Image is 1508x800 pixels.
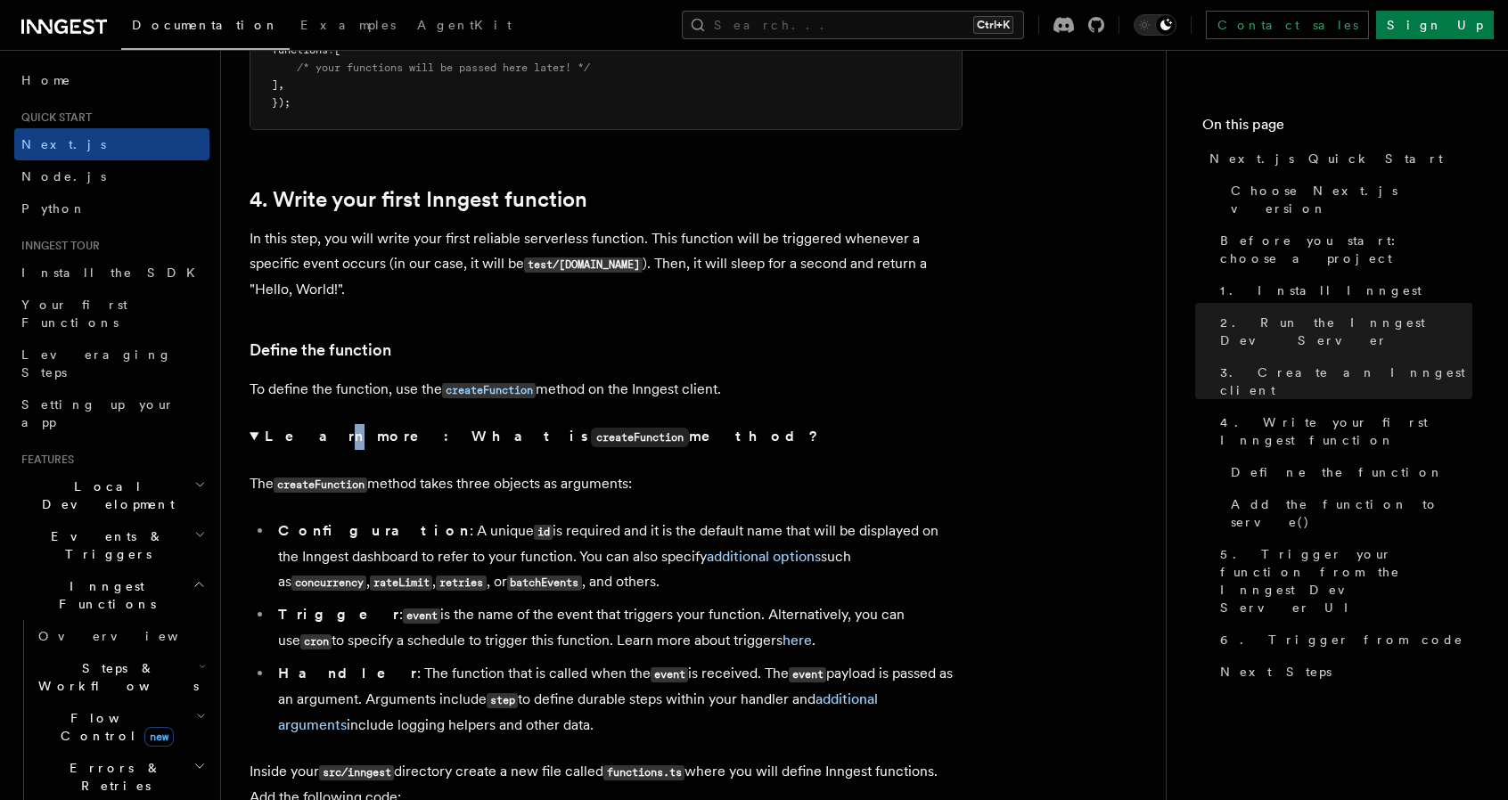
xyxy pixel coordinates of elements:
a: Add the function to serve() [1224,488,1472,538]
a: 3. Create an Inngest client [1213,356,1472,406]
a: additional options [707,548,821,565]
code: createFunction [274,478,367,493]
span: Next.js [21,137,106,151]
a: Next.js [14,128,209,160]
code: step [487,693,518,708]
a: Define the function [1224,456,1472,488]
span: Inngest Functions [14,577,193,613]
span: Leveraging Steps [21,347,172,380]
li: : A unique is required and it is the default name that will be displayed on the Inngest dashboard... [273,518,963,595]
span: Inngest tour [14,239,100,253]
strong: Configuration [278,522,470,539]
span: Add the function to serve() [1231,495,1472,531]
span: Steps & Workflows [31,659,199,695]
code: createFunction [442,383,536,398]
a: Leveraging Steps [14,339,209,388]
span: 6. Trigger from code [1220,631,1463,649]
a: 2. Run the Inngest Dev Server [1213,306,1472,356]
span: 4. Write your first Inngest function [1220,413,1472,449]
span: Documentation [132,18,279,32]
code: concurrency [291,576,366,591]
button: Toggle dark mode [1134,14,1176,36]
span: , [278,78,284,91]
button: Events & Triggers [14,520,209,570]
a: Sign Up [1376,11,1494,39]
summary: Learn more: What iscreateFunctionmethod? [250,424,963,450]
a: Next.js Quick Start [1202,143,1472,175]
li: : is the name of the event that triggers your function. Alternatively, you can use to specify a s... [273,602,963,654]
strong: Handler [278,665,417,682]
span: Node.js [21,169,106,184]
code: cron [300,634,332,649]
code: retries [436,576,486,591]
span: AgentKit [417,18,512,32]
a: createFunction [442,380,536,397]
span: Events & Triggers [14,527,194,563]
span: ] [272,78,278,91]
span: Install the SDK [21,265,206,280]
span: Overview [38,629,222,643]
p: To define the function, use the method on the Inngest client. [250,377,963,403]
a: Install the SDK [14,257,209,289]
p: In this step, you will write your first reliable serverless function. This function will be trigg... [250,226,963,302]
a: 5. Trigger your function from the Inngest Dev Server UI [1213,538,1472,624]
li: : The function that is called when the is received. The payload is passed as an argument. Argumen... [273,661,963,738]
span: Python [21,201,86,216]
a: Your first Functions [14,289,209,339]
code: event [403,608,440,624]
span: Examples [300,18,396,32]
span: 2. Run the Inngest Dev Server [1220,314,1472,349]
span: Define the function [1231,463,1444,481]
span: /* your functions will be passed here later! */ [297,61,590,74]
code: test/[DOMAIN_NAME] [524,257,643,273]
span: Flow Control [31,709,196,745]
code: src/inngest [319,765,394,780]
a: 6. Trigger from code [1213,624,1472,656]
p: The method takes three objects as arguments: [250,471,963,497]
a: 1. Install Inngest [1213,274,1472,306]
a: Node.js [14,160,209,192]
span: Quick start [14,110,92,125]
button: Steps & Workflows [31,652,209,702]
a: Next Steps [1213,656,1472,688]
span: Home [21,71,71,89]
span: Your first Functions [21,298,127,330]
a: Python [14,192,209,224]
a: 4. Write your first Inngest function [250,187,587,212]
a: Before you start: choose a project [1213,224,1472,274]
button: Inngest Functions [14,570,209,620]
span: 1. Install Inngest [1220,282,1422,299]
code: event [651,667,688,682]
span: new [144,727,174,747]
a: Setting up your app [14,388,209,438]
code: rateLimit [370,576,432,591]
span: }); [272,96,291,109]
a: Examples [290,5,406,48]
strong: Trigger [278,606,399,623]
h4: On this page [1202,114,1472,143]
span: Next Steps [1220,663,1332,681]
span: Local Development [14,478,194,513]
span: Choose Next.js version [1231,182,1472,217]
button: Search...Ctrl+K [682,11,1024,39]
strong: Learn more: What is method? [265,428,822,445]
span: Errors & Retries [31,759,193,795]
span: 3. Create an Inngest client [1220,363,1472,399]
a: here [783,632,812,649]
code: event [789,667,826,682]
code: id [534,525,553,540]
a: Choose Next.js version [1224,175,1472,224]
code: batchEvents [507,576,582,591]
a: Contact sales [1206,11,1369,39]
a: Define the function [250,338,391,363]
span: Next.js Quick Start [1209,150,1443,167]
code: functions.ts [603,765,684,780]
button: Flow Controlnew [31,702,209,752]
a: Home [14,64,209,96]
span: Setting up your app [21,397,175,429]
span: Before you start: choose a project [1220,232,1472,267]
a: 4. Write your first Inngest function [1213,406,1472,456]
span: Features [14,453,74,467]
a: Documentation [121,5,290,50]
button: Local Development [14,470,209,520]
